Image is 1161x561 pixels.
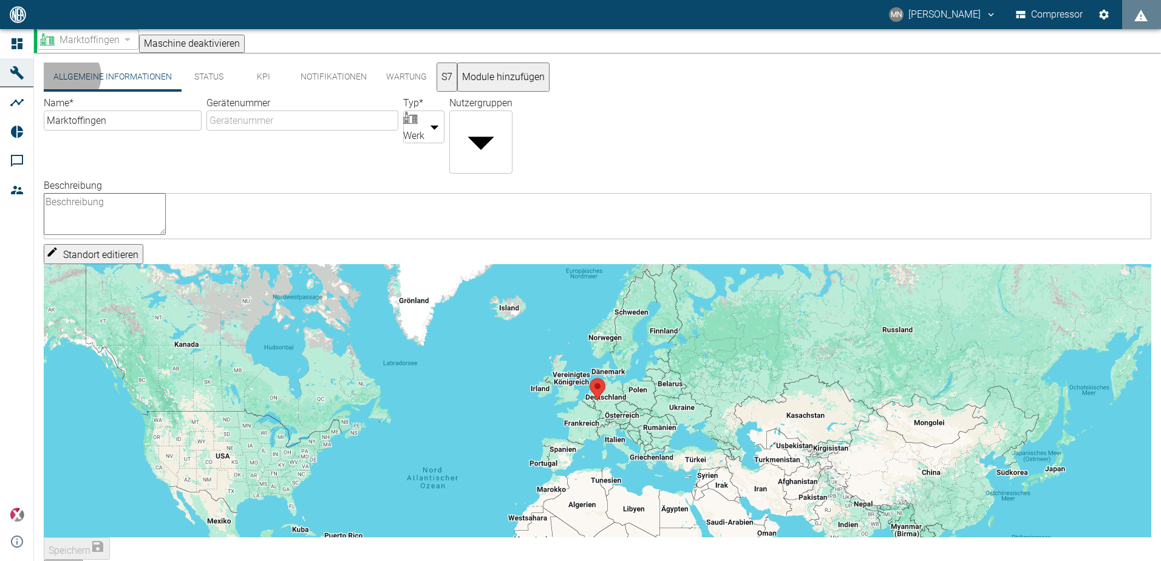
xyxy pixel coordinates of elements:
[403,129,424,143] span: Werk
[1013,4,1086,25] button: Compressor
[457,63,550,92] button: Module hinzufügen
[44,97,73,109] label: Name *
[60,33,120,47] span: Marktoffingen
[9,6,27,22] img: logo
[889,7,904,22] div: MN
[44,180,102,191] label: Beschreibung
[44,63,182,92] button: Allgemeine Informationen
[291,63,376,92] button: Notifikationen
[10,508,24,522] img: Xplore Logo
[206,110,398,131] input: Gerätenummer
[139,35,245,53] button: Maschine deaktivieren
[887,4,998,25] button: neumann@arcanum-energy.de
[236,63,291,92] button: KPI
[40,32,120,47] a: Marktoffingen
[403,97,423,109] label: Typ *
[449,97,512,109] label: Nutzergruppen
[376,63,437,92] button: Wartung
[44,244,143,264] button: Standort editieren
[44,110,202,131] input: Name
[206,97,270,109] label: Gerätenummer
[437,63,457,92] button: S7
[1093,4,1115,25] button: Einstellungen
[44,537,110,560] button: Speichern
[182,63,236,92] button: Status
